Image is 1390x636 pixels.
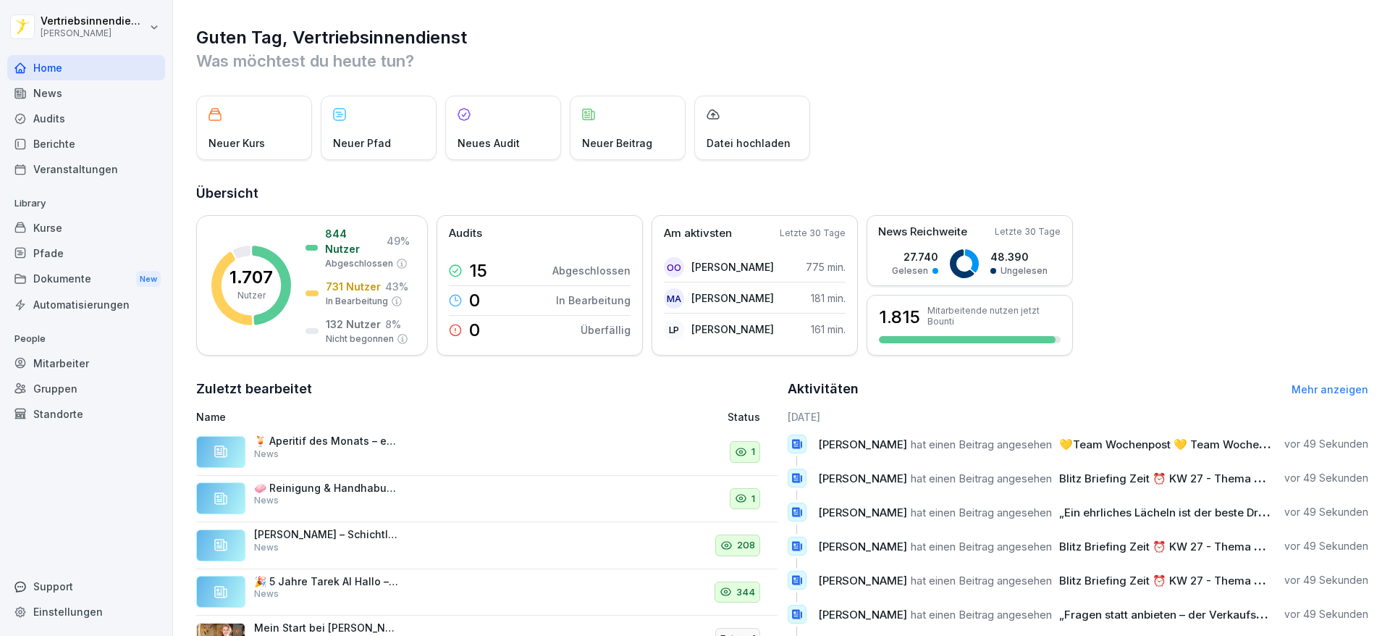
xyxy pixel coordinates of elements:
div: Dokumente [7,266,165,293]
p: Was möchtest du heute tun? [196,49,1368,72]
span: [PERSON_NAME] [818,574,907,587]
p: vor 49 Sekunden [1284,505,1368,519]
span: hat einen Beitrag angesehen [911,438,1052,451]
p: News [254,448,279,461]
p: 1 [751,492,755,506]
a: Audits [7,106,165,131]
p: 🍹 Aperitif des Monats – eure Stimme zählt! 💛 Jetzt seid ihr dran: Welcher Aperitif soll im Novemb... [254,435,399,448]
h2: Übersicht [196,183,1368,204]
p: 161 min. [811,322,846,337]
p: Überfällig [581,322,631,338]
a: Veranstaltungen [7,156,165,182]
p: 208 [737,538,755,553]
p: 0 [469,322,480,339]
p: 181 min. [811,290,846,306]
h2: Zuletzt bearbeitet [196,379,778,399]
p: Status [728,409,760,424]
a: Kurse [7,215,165,240]
h1: Guten Tag, Vertriebsinnendienst [196,26,1368,49]
a: News [7,80,165,106]
div: MA [664,288,684,309]
a: 🎉 5 Jahre Tarek Al Hallo – Schichtleitung aus Binz 🎉 In diesem Monat feiern wir das 5-jährige Jub... [196,569,778,616]
p: News Reichweite [878,224,967,240]
div: New [136,271,161,288]
p: Neuer Kurs [208,135,265,151]
p: News [254,494,279,507]
span: [PERSON_NAME] [818,438,907,451]
p: Ungelesen [1001,264,1048,277]
a: Pfade [7,240,165,266]
div: OO [664,257,684,277]
h2: Aktivitäten [788,379,859,399]
a: Standorte [7,401,165,427]
p: Letzte 30 Tage [780,227,846,240]
span: [PERSON_NAME] [818,608,907,622]
div: Home [7,55,165,80]
p: [PERSON_NAME] [691,322,774,337]
p: 344 [736,585,755,600]
h6: [DATE] [788,409,1369,424]
span: [PERSON_NAME] [818,472,907,485]
p: Name [196,409,560,424]
p: Datei hochladen [707,135,791,151]
span: Blitz Briefing Zeit ⏰ KW 27 - Thema der Woche: Cocktails [1059,574,1365,587]
div: Support [7,574,165,599]
p: 48.390 [990,249,1048,264]
span: hat einen Beitrag angesehen [911,608,1052,622]
p: Abgeschlossen [325,257,393,270]
p: 15 [469,262,487,280]
p: 43 % [385,279,408,294]
p: People [7,327,165,351]
p: Mitarbeitende nutzen jetzt Bounti [927,305,1061,327]
p: [PERSON_NAME] [691,290,774,306]
span: Blitz Briefing Zeit ⏰ KW 27 - Thema der Woche: Cocktails [1059,472,1365,485]
a: 🍹 Aperitif des Monats – eure Stimme zählt! 💛 Jetzt seid ihr dran: Welcher Aperitif soll im Novemb... [196,429,778,476]
span: [PERSON_NAME] [818,506,907,519]
h3: 1.815 [879,305,920,330]
p: Neuer Pfad [333,135,391,151]
p: 49 % [387,233,410,248]
a: Gruppen [7,376,165,401]
a: [PERSON_NAME] – Schichtleitung aus [GEOGRAPHIC_DATA] 👏 Seit nun fast vier Jahren ist [PERSON_NAME... [196,522,778,569]
p: 844 Nutzer [325,226,382,256]
p: Neuer Beitrag [582,135,652,151]
p: Am aktivsten [664,225,732,242]
p: vor 49 Sekunden [1284,437,1368,451]
a: Mitarbeiter [7,351,165,376]
p: 731 Nutzer [326,279,381,294]
span: hat einen Beitrag angesehen [911,472,1052,485]
p: 🧼 Reinigung & Handhabung der GN-Kakao-Behälter 🍫 Liebe Teams, bitte beachtet folgende Vorgaben zu... [254,482,399,495]
a: Automatisierungen [7,292,165,317]
p: Letzte 30 Tage [995,225,1061,238]
p: Vertriebsinnendienst [41,15,146,28]
p: 132 Nutzer [326,317,381,332]
span: Blitz Briefing Zeit ⏰ KW 27 - Thema der Woche: Cocktails [1059,540,1365,553]
p: News [254,587,279,601]
p: Neues Audit [458,135,520,151]
p: Mein Start bei [PERSON_NAME] - Personalfragebogen [254,622,399,635]
p: vor 49 Sekunden [1284,607,1368,622]
p: 8 % [385,317,401,332]
span: [PERSON_NAME] [818,540,907,553]
p: [PERSON_NAME] – Schichtleitung aus [GEOGRAPHIC_DATA] 👏 Seit nun fast vier Jahren ist [PERSON_NAME... [254,528,399,541]
a: 🧼 Reinigung & Handhabung der GN-Kakao-Behälter 🍫 Liebe Teams, bitte beachtet folgende Vorgaben zu... [196,476,778,523]
p: vor 49 Sekunden [1284,573,1368,587]
a: Einstellungen [7,599,165,624]
p: In Bearbeitung [326,295,388,308]
p: [PERSON_NAME] [41,28,146,38]
a: Mehr anzeigen [1292,383,1368,396]
a: DokumenteNew [7,266,165,293]
div: LP [664,319,684,340]
span: hat einen Beitrag angesehen [911,574,1052,587]
a: Berichte [7,131,165,156]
